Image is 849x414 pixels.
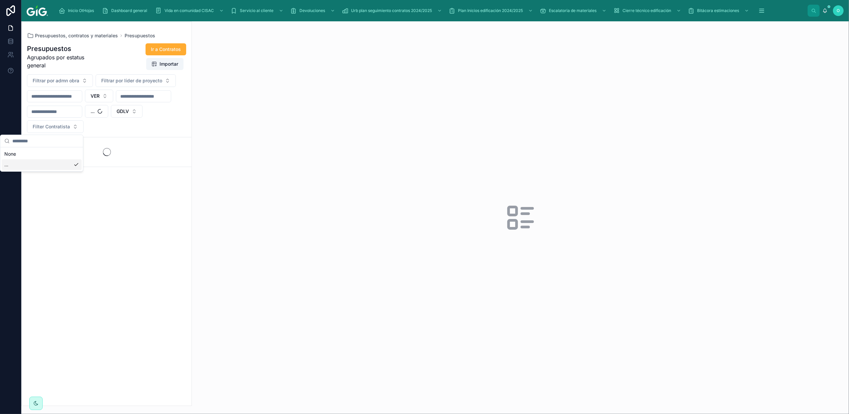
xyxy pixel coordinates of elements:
span: GDLV [117,108,129,115]
div: scrollable content [53,3,808,18]
span: Devoluciones [299,8,325,13]
span: Urb plan seguimiento contratos 2024/2025 [351,8,432,13]
a: Presupuestos, contratos y materiales [27,32,118,39]
a: Vida en comunidad CISAC [153,5,227,17]
button: Select Button [111,105,143,118]
span: Filtrar por líder de proyecto [101,77,162,84]
a: Inicio OtHojas [57,5,99,17]
a: Dashboard general [100,5,152,17]
span: Escalatoria de materiales [549,8,597,13]
span: Servicio al cliente [240,8,273,13]
span: Importar [160,61,178,67]
span: ... [91,108,95,115]
div: Suggestions [0,147,83,171]
button: Importar [146,58,184,70]
button: Ir a Contratos [146,43,186,55]
a: Devoluciones [288,5,338,17]
span: Vida en comunidad CISAC [165,8,214,13]
button: Select Button [85,105,108,118]
a: Plan Inicios edificación 2024/2025 [447,5,536,17]
span: O [837,8,840,13]
span: Presupuestos, contratos y materiales [35,32,118,39]
h1: Presupuestos [27,44,101,53]
span: Filtrar por admn obra [33,77,79,84]
button: Select Button [27,120,84,133]
a: Bitácora estimaciones [686,5,752,17]
span: Filter Contratista [33,123,70,130]
span: Dashboard general [111,8,147,13]
span: Ir a Contratos [151,46,181,53]
span: VER [91,93,100,99]
a: Servicio al cliente [228,5,287,17]
span: Inicio OtHojas [68,8,94,13]
button: Select Button [96,74,176,87]
img: App logo [27,5,48,16]
span: Plan Inicios edificación 2024/2025 [458,8,523,13]
a: Urb plan seguimiento contratos 2024/2025 [340,5,445,17]
div: None [2,149,82,159]
a: Presupuestos [125,32,155,39]
span: Cierre técnico edificación [623,8,671,13]
button: Select Button [27,74,93,87]
span: Agrupados por estatus general [27,53,101,69]
span: Bitácora estimaciones [697,8,739,13]
a: Cierre técnico edificación [611,5,684,17]
a: Escalatoria de materiales [538,5,610,17]
button: Select Button [85,90,113,102]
